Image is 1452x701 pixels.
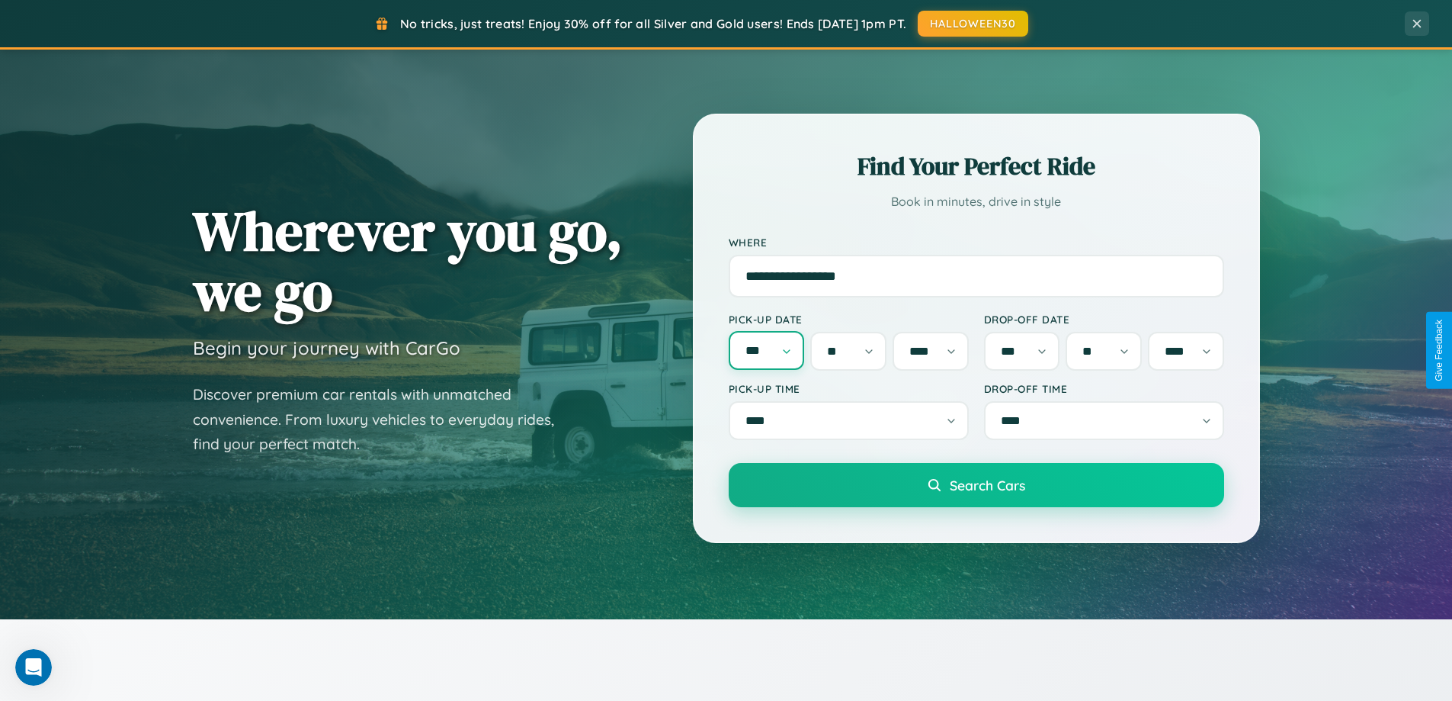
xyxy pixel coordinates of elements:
[984,313,1224,326] label: Drop-off Date
[984,382,1224,395] label: Drop-off Time
[193,382,574,457] p: Discover premium car rentals with unmatched convenience. From luxury vehicles to everyday rides, ...
[729,150,1224,183] h2: Find Your Perfect Ride
[193,201,623,321] h1: Wherever you go, we go
[729,236,1224,249] label: Where
[729,313,969,326] label: Pick-up Date
[729,382,969,395] label: Pick-up Time
[1434,320,1444,381] div: Give Feedback
[15,649,52,686] iframe: Intercom live chat
[193,336,460,359] h3: Begin your journey with CarGo
[400,16,906,31] span: No tricks, just treats! Enjoy 30% off for all Silver and Gold users! Ends [DATE] 1pm PT.
[729,191,1224,213] p: Book in minutes, drive in style
[918,11,1028,37] button: HALLOWEEN30
[729,463,1224,507] button: Search Cars
[950,477,1025,494] span: Search Cars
